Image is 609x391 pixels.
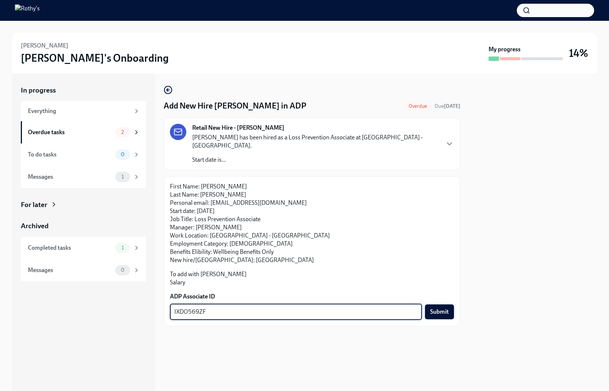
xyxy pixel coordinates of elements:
strong: Retail New Hire - [PERSON_NAME] [192,124,284,132]
a: Messages0 [21,259,146,281]
p: To add with [PERSON_NAME] Salary [170,270,454,287]
span: 0 [116,152,129,157]
span: 1 [117,174,128,180]
h3: 14% [569,46,588,60]
span: 0 [116,267,129,273]
a: Overdue tasks2 [21,121,146,143]
a: Archived [21,221,146,231]
a: Messages1 [21,166,146,188]
textarea: IXDO569ZF [174,307,418,316]
div: Messages [28,266,112,274]
h3: [PERSON_NAME]'s Onboarding [21,51,169,65]
span: 1 [117,245,128,251]
strong: My progress [489,45,521,54]
a: For later [21,200,146,210]
div: To do tasks [28,151,112,159]
span: Due [435,103,460,109]
p: Start date is... [192,156,439,164]
h6: [PERSON_NAME] [21,42,68,50]
div: For later [21,200,47,210]
div: Completed tasks [28,244,112,252]
span: 2 [117,129,128,135]
div: Everything [28,107,130,115]
p: First Name: [PERSON_NAME] Last Name: [PERSON_NAME] Personal email: [EMAIL_ADDRESS][DOMAIN_NAME] S... [170,182,454,264]
p: [PERSON_NAME] has been hired as a Loss Prevention Associate at [GEOGRAPHIC_DATA] - [GEOGRAPHIC_DA... [192,133,439,150]
button: Submit [425,304,454,319]
strong: [DATE] [444,103,460,109]
span: September 1st, 2025 09:00 [435,103,460,110]
div: Messages [28,173,112,181]
a: Everything [21,101,146,121]
span: Submit [430,308,449,316]
img: Rothy's [15,4,40,16]
h4: Add New Hire [PERSON_NAME] in ADP [164,100,306,112]
a: To do tasks0 [21,143,146,166]
label: ADP Associate ID [170,293,454,301]
span: Overdue [404,103,432,109]
div: Overdue tasks [28,128,112,136]
a: In progress [21,85,146,95]
a: Completed tasks1 [21,237,146,259]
